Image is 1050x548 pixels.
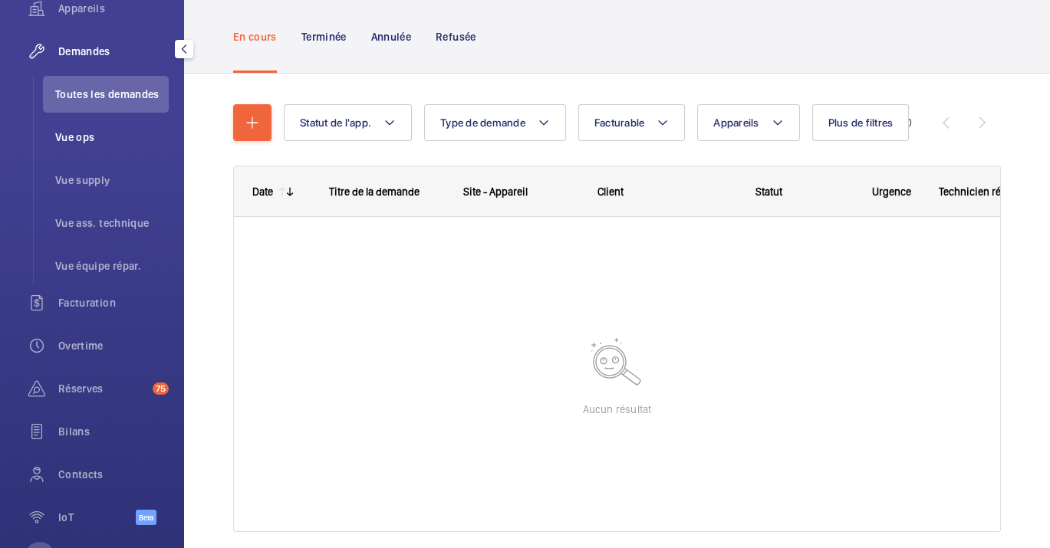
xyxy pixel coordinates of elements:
span: Technicien réparateur [939,185,1017,198]
span: Bilans [58,424,169,439]
span: Toutes les demandes [55,87,169,102]
span: Statut [755,185,782,198]
span: Réserves [58,381,146,396]
p: Annulée [371,29,411,44]
span: Beta [136,510,156,525]
span: Facturable [594,116,645,129]
p: Refusée [436,29,476,44]
span: 75 [153,382,169,395]
span: IoT [58,510,136,525]
p: En cours [233,29,277,44]
span: Facturation [58,295,169,310]
span: Client [597,185,624,198]
button: Type de demande [424,104,566,141]
span: Titre de la demande [329,185,420,198]
span: Contacts [58,467,169,482]
p: Terminée [301,29,347,44]
span: Appareils [713,116,759,129]
div: Date [252,185,273,198]
button: Statut de l'app. [284,104,412,141]
span: Vue ops [55,130,169,145]
button: Facturable [578,104,686,141]
span: Statut de l'app. [300,116,371,129]
span: Vue équipe répar. [55,258,169,274]
span: Urgence [872,185,911,198]
span: Vue supply [55,172,169,188]
span: Site - Appareil [463,185,528,198]
span: Appareils [58,1,169,16]
button: Plus de filtres [812,104,910,141]
span: Vue ass. technique [55,215,169,231]
span: Overtime [58,338,169,353]
span: Type de demande [440,116,525,129]
span: Demandes [58,44,169,59]
span: Plus de filtres [828,116,894,129]
button: Appareils [697,104,799,141]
